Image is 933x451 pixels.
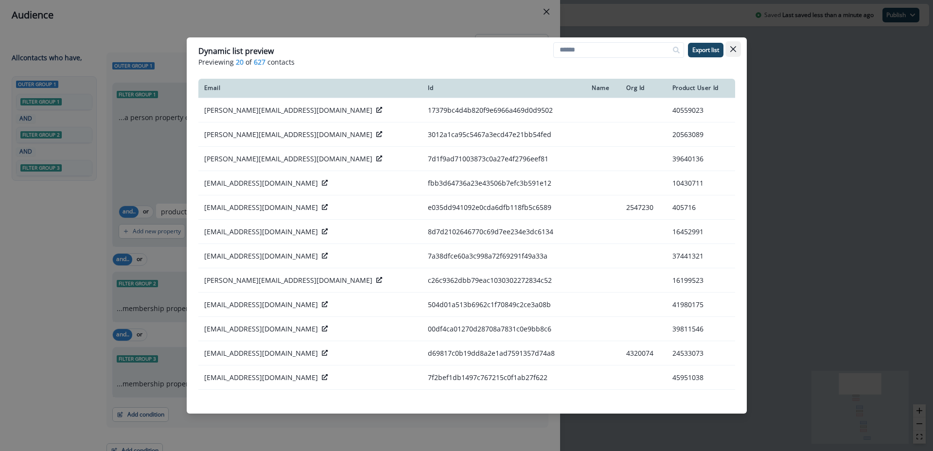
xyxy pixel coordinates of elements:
[422,147,586,171] td: 7d1f9ad71003873c0a27e4f2796eef81
[422,341,586,365] td: d69817c0b19dd8a2e1ad7591357d74a8
[672,84,729,92] div: Product User Id
[667,244,735,268] td: 37441321
[204,348,318,358] p: [EMAIL_ADDRESS][DOMAIN_NAME]
[692,47,719,53] p: Export list
[667,171,735,195] td: 10430711
[667,317,735,341] td: 39811546
[204,178,318,188] p: [EMAIL_ADDRESS][DOMAIN_NAME]
[626,84,661,92] div: Org Id
[667,293,735,317] td: 41980175
[620,195,667,220] td: 2547230
[422,268,586,293] td: c26c9362dbb79eac1030302272834c52
[667,98,735,122] td: 40559023
[422,122,586,147] td: 3012a1ca95c5467a3ecd47e21bb54fed
[204,373,318,382] p: [EMAIL_ADDRESS][DOMAIN_NAME]
[422,317,586,341] td: 00df4ca01270d28708a7831c0e9bb8c6
[422,293,586,317] td: 504d01a513b6962c1f70849c2ce3a08b
[667,195,735,220] td: 405716
[422,195,586,220] td: e035dd941092e0cda6dfb118fb5c6589
[204,227,318,237] p: [EMAIL_ADDRESS][DOMAIN_NAME]
[204,276,372,285] p: [PERSON_NAME][EMAIL_ADDRESS][DOMAIN_NAME]
[592,84,615,92] div: Name
[204,203,318,212] p: [EMAIL_ADDRESS][DOMAIN_NAME]
[204,154,372,164] p: [PERSON_NAME][EMAIL_ADDRESS][DOMAIN_NAME]
[204,300,318,310] p: [EMAIL_ADDRESS][DOMAIN_NAME]
[198,57,735,67] p: Previewing of contacts
[422,390,586,414] td: 482ee3f3daeb3ae704ba6411a0e2154d
[204,84,417,92] div: Email
[198,45,274,57] p: Dynamic list preview
[422,171,586,195] td: fbb3d64736a23e43506b7efc3b591e12
[667,220,735,244] td: 16452991
[422,98,586,122] td: 17379bc4d4b820f9e6966a469d0d9502
[254,57,265,67] span: 627
[725,41,741,57] button: Close
[667,390,735,414] td: 22885186
[204,251,318,261] p: [EMAIL_ADDRESS][DOMAIN_NAME]
[422,244,586,268] td: 7a38dfce60a3c998a72f69291f49a33a
[204,105,372,115] p: [PERSON_NAME][EMAIL_ADDRESS][DOMAIN_NAME]
[667,365,735,390] td: 45951038
[688,43,723,57] button: Export list
[204,324,318,334] p: [EMAIL_ADDRESS][DOMAIN_NAME]
[236,57,244,67] span: 20
[667,268,735,293] td: 16199523
[667,341,735,365] td: 24533073
[422,365,586,390] td: 7f2bef1db1497c767215c0f1ab27f622
[620,341,667,365] td: 4320074
[667,147,735,171] td: 39640136
[428,84,580,92] div: Id
[667,122,735,147] td: 20563089
[422,220,586,244] td: 8d7d2102646770c69d7ee234e3dc6134
[204,130,372,139] p: [PERSON_NAME][EMAIL_ADDRESS][DOMAIN_NAME]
